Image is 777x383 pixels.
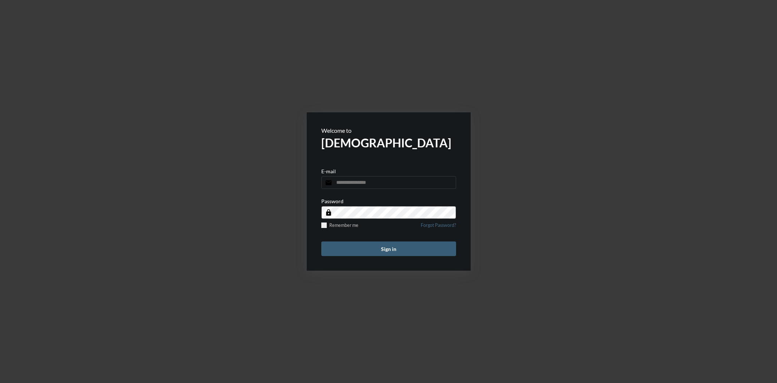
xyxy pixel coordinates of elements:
[321,168,336,174] p: E-mail
[321,136,456,150] h2: [DEMOGRAPHIC_DATA]
[321,223,358,228] label: Remember me
[321,241,456,256] button: Sign in
[321,127,456,134] p: Welcome to
[421,223,456,232] a: Forgot Password?
[321,198,344,204] p: Password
